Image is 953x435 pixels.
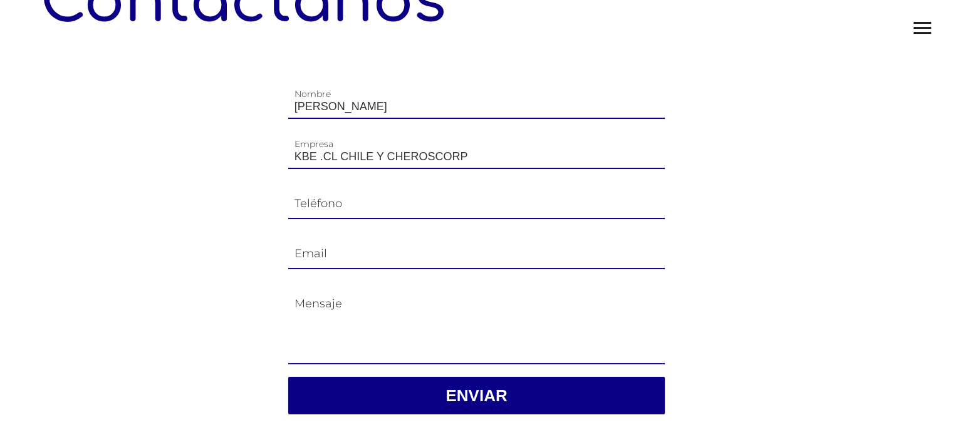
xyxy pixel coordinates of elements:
button: Enviar [288,377,665,414]
label: Empresa [294,138,333,150]
label: Teléfono [294,197,342,210]
label: Nombre [294,88,331,100]
label: Mensaje [294,297,342,310]
label: Email [294,247,327,260]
